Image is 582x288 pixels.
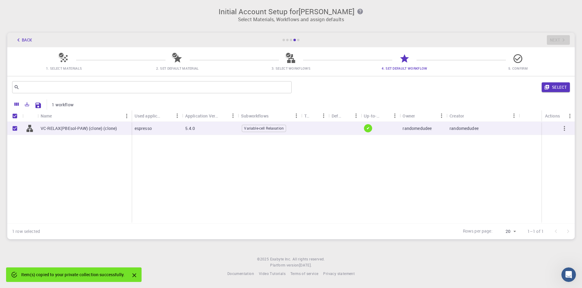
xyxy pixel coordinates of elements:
[219,111,228,121] button: Sort
[323,271,355,277] a: Privacy statement
[450,125,479,131] p: randomedudee
[509,111,519,121] button: Menu
[22,99,32,109] button: Export
[403,110,415,122] div: Owner
[545,110,560,122] div: Actions
[46,66,82,71] span: 1. Select Materials
[361,110,400,122] div: Up-to-date
[259,271,286,277] a: Video Tutorials
[495,227,518,236] div: 20
[11,16,571,23] p: Select Materials, Workflows and assign defaults
[447,110,519,122] div: Creator
[293,256,325,262] span: All rights reserved.
[163,111,172,121] button: Sort
[269,111,278,121] button: Sort
[41,125,117,131] p: VC-RELAX(PBEsol-PAW) (clone) (clone)
[270,257,291,261] span: Exabyte Inc.
[323,271,355,276] span: Privacy statement
[135,125,152,131] p: espresso
[463,228,493,235] p: Rows per page:
[132,110,182,122] div: Used application
[228,111,238,121] button: Menu
[351,111,361,121] button: Menu
[332,110,341,122] div: Default
[464,111,474,121] button: Sort
[382,66,427,71] span: 4. Set Default Workflow
[259,271,286,276] span: Video Tutorials
[341,111,351,121] button: Sort
[185,125,195,131] p: 5.4.0
[22,110,38,122] div: Icon
[299,262,312,268] a: [DATE].
[542,82,570,92] button: Select
[12,228,40,234] div: 1 row selected
[227,271,254,276] span: Documentation
[52,102,74,108] p: 1 workflow
[12,99,22,109] button: Columns
[12,35,35,45] button: Back
[257,256,270,262] span: © 2025
[21,269,125,280] div: Item(s) copied to your private collection successfully.
[156,66,199,71] span: 2. Set Default Material
[329,110,361,122] div: Default
[227,271,254,277] a: Documentation
[380,111,390,121] button: Sort
[52,111,62,121] button: Sort
[38,110,132,122] div: Name
[242,126,286,131] span: Variable-cell Relaxation
[403,125,432,131] p: randomedudee
[270,262,299,268] span: Platform version
[304,110,309,122] div: Tags
[400,110,447,122] div: Owner
[185,110,219,122] div: Application Version
[182,110,238,122] div: Application Version
[437,111,447,121] button: Menu
[415,111,425,121] button: Sort
[508,66,528,71] span: 5. Confirm
[299,263,312,267] span: [DATE] .
[309,111,319,121] button: Sort
[41,110,52,122] div: Name
[301,110,329,122] div: Tags
[292,111,301,121] button: Menu
[129,270,139,280] button: Close
[290,271,318,277] a: Terms of service
[238,110,301,122] div: Subworkflows
[561,267,576,282] iframe: Intercom live chat
[270,256,291,262] a: Exabyte Inc.
[364,110,380,122] div: Up-to-date
[11,7,571,16] h3: Initial Account Setup for [PERSON_NAME]
[172,111,182,121] button: Menu
[122,111,132,121] button: Menu
[11,4,44,10] span: Поддержка
[542,110,575,122] div: Actions
[527,228,544,234] p: 1–1 of 1
[241,110,269,122] div: Subworkflows
[565,111,575,121] button: Menu
[450,110,464,122] div: Creator
[135,110,163,122] div: Used application
[390,111,400,121] button: Menu
[32,99,44,111] button: Save Explorer Settings
[319,111,329,121] button: Menu
[290,271,318,276] span: Terms of service
[364,126,372,131] span: ✔
[272,66,310,71] span: 3. Select Workflows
